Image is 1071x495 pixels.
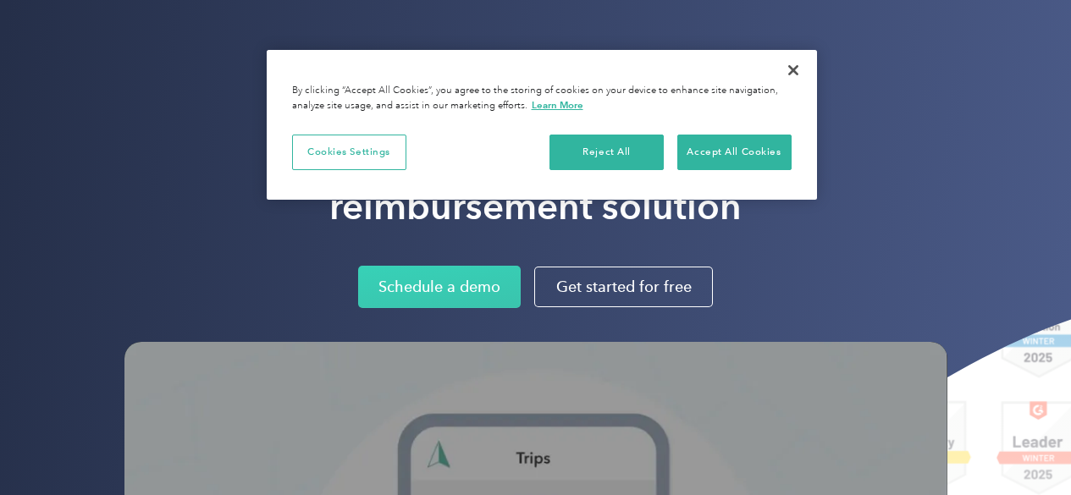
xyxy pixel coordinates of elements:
[534,267,713,307] a: Get started for free
[292,84,792,113] div: By clicking “Accept All Cookies”, you agree to the storing of cookies on your device to enhance s...
[292,135,406,170] button: Cookies Settings
[267,50,817,200] div: Cookie banner
[532,99,583,111] a: More information about your privacy, opens in a new tab
[775,52,812,89] button: Close
[549,135,664,170] button: Reject All
[267,50,817,200] div: Privacy
[677,135,792,170] button: Accept All Cookies
[358,266,521,308] a: Schedule a demo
